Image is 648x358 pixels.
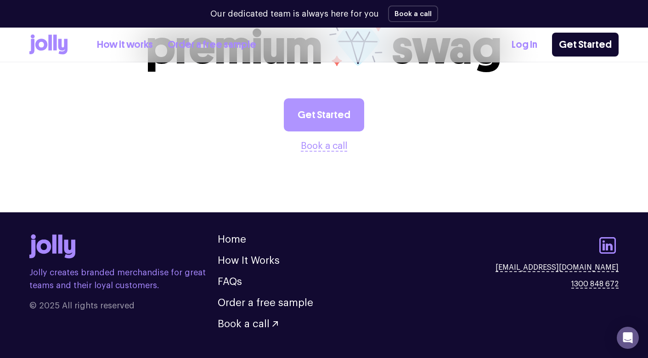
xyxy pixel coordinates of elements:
[29,299,218,312] span: © 2025 All rights reserved
[218,319,270,329] span: Book a call
[218,256,280,266] a: How It Works
[571,278,619,290] a: 1300 848 672
[218,234,246,244] a: Home
[210,8,379,20] p: Our dedicated team is always here for you
[29,266,218,292] p: Jolly creates branded merchandise for great teams and their loyal customers.
[284,98,364,131] a: Get Started
[388,6,438,22] button: Book a call
[218,298,313,308] a: Order a free sample
[512,37,537,52] a: Log In
[218,277,242,287] a: FAQs
[496,262,619,273] a: [EMAIL_ADDRESS][DOMAIN_NAME]
[617,327,639,349] div: Open Intercom Messenger
[97,37,153,52] a: How it works
[168,37,256,52] a: Order a free sample
[301,139,347,153] button: Book a call
[552,33,619,57] a: Get Started
[218,319,278,329] button: Book a call
[392,20,501,75] span: swag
